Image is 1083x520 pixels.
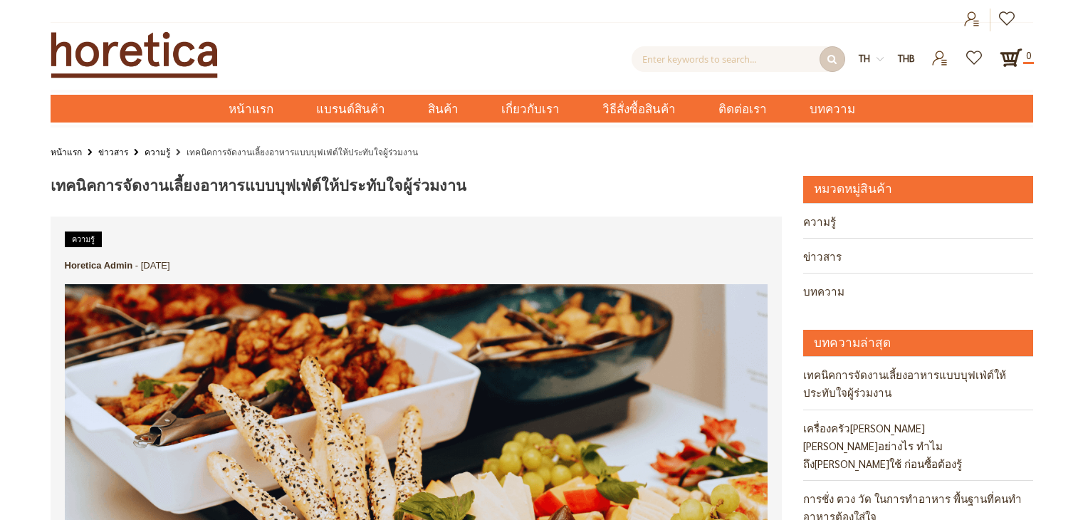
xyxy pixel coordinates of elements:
[803,239,1033,273] a: ข่าวสาร
[718,95,767,124] span: ติดต่อเรา
[958,46,993,58] a: รายการโปรด
[145,144,170,160] a: ความรู้
[207,95,295,123] a: หน้าแรก
[480,95,581,123] a: เกี่ยวกับเรา
[803,204,1033,238] a: ความรู้
[859,52,870,64] span: th
[51,174,466,197] span: เทคนิคการจัดงานเลี้ยงอาหารแบบบุฟเฟ่ต์ให้ประทับใจผู้ร่วมงาน
[697,95,788,123] a: ติดต่อเรา
[98,144,128,160] a: ข่าวสาร
[135,260,138,271] span: -
[810,95,855,124] span: บทความ
[581,95,697,123] a: วิธีสั่งซื้อสินค้า
[788,95,877,123] a: บทความ
[407,95,480,123] a: สินค้า
[316,95,385,124] span: แบรนด์สินค้า
[51,144,82,160] a: หน้าแรก
[803,410,1033,481] a: เครื่องครัว[PERSON_NAME][PERSON_NAME]อย่างไร ทำไมถึง[PERSON_NAME]ใช้ ก่อนซื้อต้องรู้
[803,357,1033,409] a: เทคนิคการจัดงานเลี้ยงอาหารแบบบุฟเฟ่ต์ให้ประทับใจผู้ร่วมงาน
[187,146,418,157] strong: เทคนิคการจัดงานเลี้ยงอาหารแบบบุฟเฟ่ต์ให้ประทับใจผู้ร่วมงาน
[803,274,1033,308] a: บทความ
[898,52,915,64] span: THB
[955,9,990,31] a: เข้าสู่ระบบ
[1000,46,1022,69] a: 0
[51,31,218,78] img: Horetica.com
[877,56,884,63] img: dropdown-icon.svg
[141,260,170,271] span: [DATE]
[65,260,133,271] a: Horetica Admin
[602,95,676,124] span: วิธีสั่งซื้อสินค้า
[501,95,560,124] span: เกี่ยวกับเรา
[990,9,1025,31] a: เข้าสู่ระบบ
[428,95,459,124] span: สินค้า
[65,232,102,247] a: ความรู้
[923,46,958,58] a: เข้าสู่ระบบ
[229,100,273,118] span: หน้าแรก
[814,180,892,199] strong: หมวดหมู่สินค้า
[295,95,407,123] a: แบรนด์สินค้า
[1023,47,1034,64] span: 0
[814,333,891,353] strong: บทความล่าสุด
